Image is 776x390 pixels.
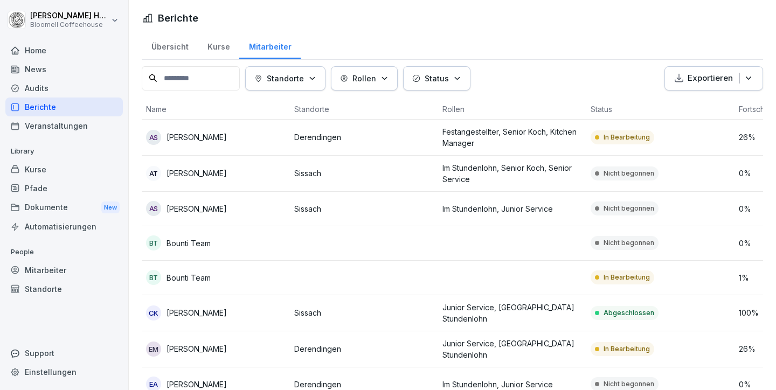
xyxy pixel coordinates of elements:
div: New [101,201,120,214]
p: 26 % [739,131,771,143]
p: Bounti Team [167,238,211,249]
div: AT [146,166,161,181]
p: Im Stundenlohn, Junior Service [442,379,582,390]
p: Standorte [267,73,304,84]
p: People [5,243,123,261]
p: [PERSON_NAME] [167,203,227,214]
th: Standorte [290,99,438,120]
a: Mitarbeiter [5,261,123,280]
p: Derendingen [294,343,434,354]
p: Library [5,143,123,160]
p: Festangestellter, Senior Koch, Kitchen Manager [442,126,582,149]
a: Kurse [198,32,239,59]
a: Standorte [5,280,123,298]
a: Einstellungen [5,363,123,381]
p: 0 % [739,379,771,390]
p: Im Stundenlohn, Senior Koch, Senior Service [442,162,582,185]
p: Junior Service, [GEOGRAPHIC_DATA] Stundenlohn [442,338,582,360]
p: Nicht begonnen [604,379,654,389]
p: [PERSON_NAME] [167,343,227,354]
a: Kurse [5,160,123,179]
p: Derendingen [294,379,434,390]
p: Sissach [294,168,434,179]
h1: Berichte [158,11,198,25]
p: 0 % [739,168,771,179]
p: Junior Service, [GEOGRAPHIC_DATA] Stundenlohn [442,302,582,324]
a: Berichte [5,97,123,116]
div: AS [146,201,161,216]
p: [PERSON_NAME] [167,131,227,143]
p: 1 % [739,272,771,283]
a: Mitarbeiter [239,32,301,59]
a: Übersicht [142,32,198,59]
p: [PERSON_NAME] Häfeli [30,11,109,20]
a: DokumenteNew [5,198,123,218]
p: In Bearbeitung [604,344,650,354]
p: [PERSON_NAME] [167,168,227,179]
div: BT [146,270,161,285]
a: News [5,60,123,79]
th: Rollen [438,99,586,120]
div: Dokumente [5,198,123,218]
p: Bloomell Coffeehouse [30,21,109,29]
button: Rollen [331,66,398,90]
a: Pfade [5,179,123,198]
th: Status [586,99,735,120]
div: EM [146,342,161,357]
div: CK [146,305,161,321]
p: Derendingen [294,131,434,143]
p: Sissach [294,307,434,318]
p: Sissach [294,203,434,214]
p: Abgeschlossen [604,308,654,318]
p: Nicht begonnen [604,169,654,178]
p: [PERSON_NAME] [167,307,227,318]
a: Veranstaltungen [5,116,123,135]
a: Audits [5,79,123,97]
button: Status [403,66,470,90]
p: [PERSON_NAME] [167,379,227,390]
p: 0 % [739,238,771,249]
div: AS [146,130,161,145]
p: Nicht begonnen [604,204,654,213]
p: 0 % [739,203,771,214]
button: Standorte [245,66,325,90]
p: In Bearbeitung [604,133,650,142]
p: In Bearbeitung [604,273,650,282]
a: Automatisierungen [5,217,123,236]
a: Home [5,41,123,60]
button: Exportieren [664,66,763,90]
p: Status [425,73,449,84]
p: Rollen [352,73,376,84]
th: Name [142,99,290,120]
p: 26 % [739,343,771,354]
p: Nicht begonnen [604,238,654,248]
p: Bounti Team [167,272,211,283]
div: BT [146,235,161,250]
p: Im Stundenlohn, Junior Service [442,203,582,214]
p: 100 % [739,307,771,318]
div: Support [5,344,123,363]
p: Exportieren [688,72,733,85]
